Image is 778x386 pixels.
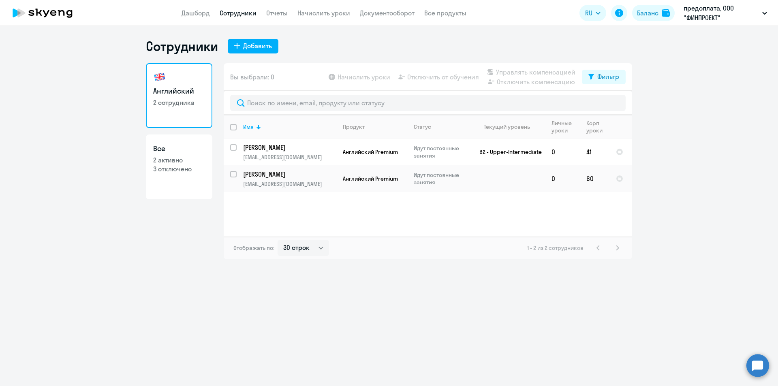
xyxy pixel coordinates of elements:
div: Текущий уровень [484,123,530,130]
div: Баланс [637,8,658,18]
a: Документооборот [360,9,415,17]
td: 0 [545,139,580,165]
h3: Английский [153,86,205,96]
span: 1 - 2 из 2 сотрудников [527,244,583,252]
p: 2 сотрудника [153,98,205,107]
a: Дашборд [182,9,210,17]
div: Статус [414,123,431,130]
a: Все2 активно3 отключено [146,134,212,199]
a: Английский2 сотрудника [146,63,212,128]
p: Идут постоянные занятия [414,171,469,186]
img: balance [662,9,670,17]
div: Статус [414,123,469,130]
td: 60 [580,165,609,192]
p: предоплата, ООО "ФИНПРОЕКТ" [684,3,759,23]
p: Идут постоянные занятия [414,145,469,159]
div: Добавить [243,41,272,51]
a: Отчеты [266,9,288,17]
div: Личные уроки [551,119,579,134]
h1: Сотрудники [146,38,218,54]
button: Фильтр [582,70,626,84]
p: [EMAIL_ADDRESS][DOMAIN_NAME] [243,154,336,161]
p: [PERSON_NAME] [243,143,335,152]
button: RU [579,5,606,21]
a: [PERSON_NAME] [243,143,336,152]
p: [PERSON_NAME] [243,170,335,179]
input: Поиск по имени, email, продукту или статусу [230,95,626,111]
div: Имя [243,123,254,130]
p: 3 отключено [153,164,205,173]
h3: Все [153,143,205,154]
span: RU [585,8,592,18]
div: Продукт [343,123,365,130]
span: Вы выбрали: 0 [230,72,274,82]
a: Все продукты [424,9,466,17]
span: Отображать по: [233,244,274,252]
button: Добавить [228,39,278,53]
div: Корп. уроки [586,119,609,134]
div: Текущий уровень [476,123,545,130]
div: Имя [243,123,336,130]
a: Сотрудники [220,9,256,17]
td: 41 [580,139,609,165]
button: Балансbalance [632,5,675,21]
div: Продукт [343,123,407,130]
div: Личные уроки [551,119,572,134]
a: Начислить уроки [297,9,350,17]
p: [EMAIL_ADDRESS][DOMAIN_NAME] [243,180,336,188]
td: 0 [545,165,580,192]
td: B2 - Upper-Intermediate [470,139,545,165]
button: предоплата, ООО "ФИНПРОЕКТ" [680,3,771,23]
div: Фильтр [597,72,619,81]
p: 2 активно [153,156,205,164]
div: Корп. уроки [586,119,603,134]
a: [PERSON_NAME] [243,170,336,179]
span: Английский Premium [343,148,398,156]
img: english [153,70,166,83]
span: Английский Premium [343,175,398,182]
